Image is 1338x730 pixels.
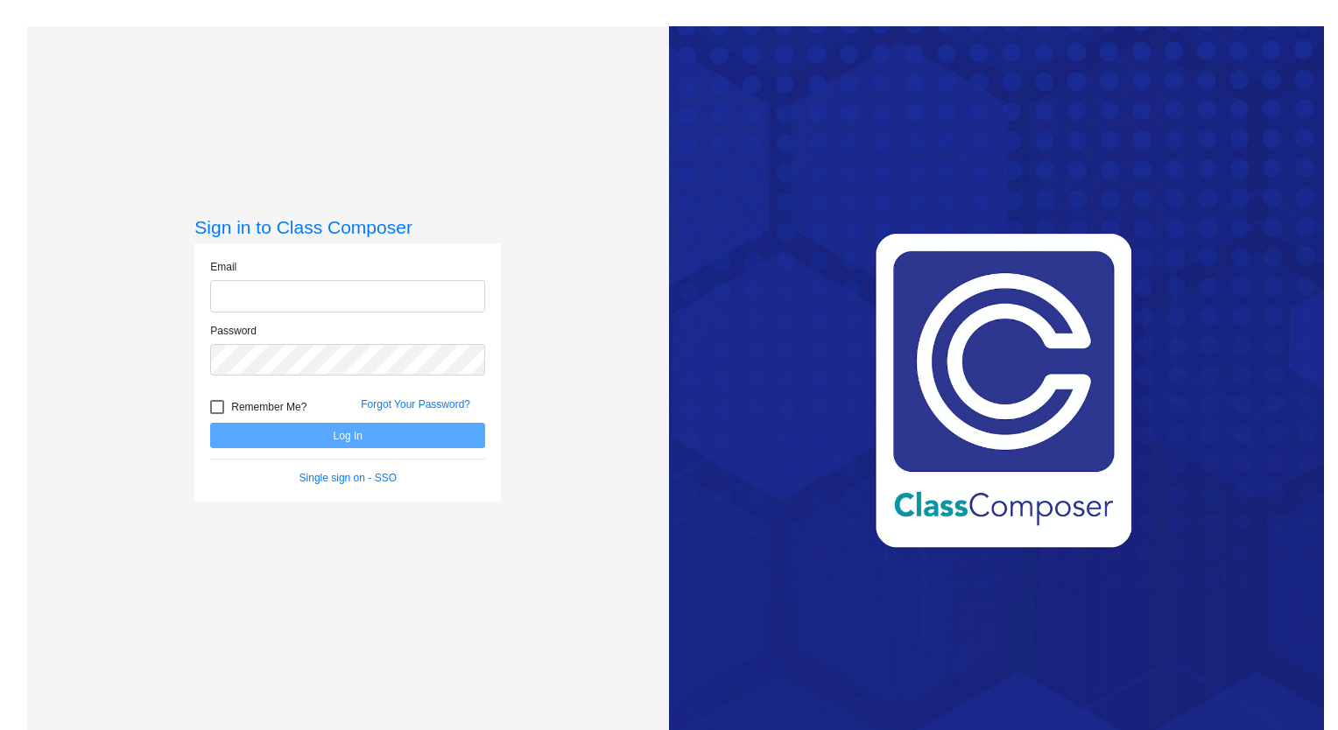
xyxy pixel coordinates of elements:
a: Single sign on - SSO [299,472,397,484]
h3: Sign in to Class Composer [194,216,501,238]
span: Remember Me? [231,397,306,418]
label: Email [210,259,236,275]
button: Log In [210,423,485,448]
a: Forgot Your Password? [361,398,470,411]
label: Password [210,323,257,339]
